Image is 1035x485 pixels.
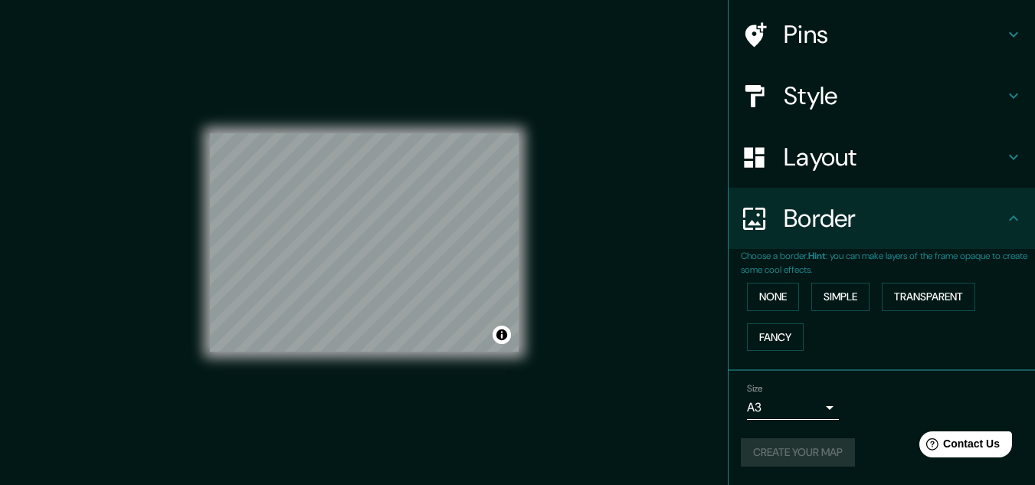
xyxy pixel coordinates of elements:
[729,126,1035,188] div: Layout
[747,395,839,420] div: A3
[741,249,1035,277] p: Choose a border. : you can make layers of the frame opaque to create some cool effects.
[808,250,826,262] b: Hint
[729,188,1035,249] div: Border
[493,326,511,344] button: Toggle attribution
[882,283,975,311] button: Transparent
[747,382,763,395] label: Size
[784,142,1004,172] h4: Layout
[784,80,1004,111] h4: Style
[747,283,799,311] button: None
[811,283,870,311] button: Simple
[784,203,1004,234] h4: Border
[747,323,804,352] button: Fancy
[784,19,1004,50] h4: Pins
[899,425,1018,468] iframe: Help widget launcher
[729,65,1035,126] div: Style
[729,4,1035,65] div: Pins
[210,133,519,352] canvas: Map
